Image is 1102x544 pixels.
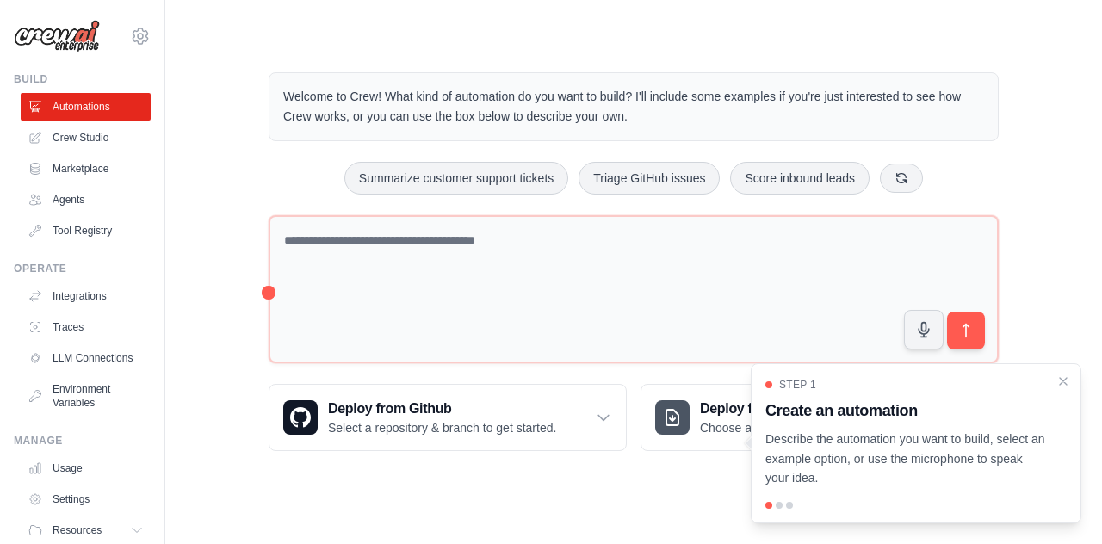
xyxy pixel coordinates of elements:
a: Integrations [21,282,151,310]
a: Marketplace [21,155,151,182]
div: Build [14,72,151,86]
p: Choose a zip file to upload. [700,419,845,436]
p: Welcome to Crew! What kind of automation do you want to build? I'll include some examples if you'... [283,87,984,127]
a: Environment Variables [21,375,151,417]
a: Crew Studio [21,124,151,151]
h3: Deploy from zip file [700,399,845,419]
a: Traces [21,313,151,341]
a: LLM Connections [21,344,151,372]
img: Logo [14,20,100,53]
p: Select a repository & branch to get started. [328,419,556,436]
a: Automations [21,93,151,121]
a: Tool Registry [21,217,151,244]
button: Close walkthrough [1056,374,1070,388]
button: Summarize customer support tickets [344,162,568,195]
button: Score inbound leads [730,162,870,195]
button: Resources [21,516,151,544]
div: Manage [14,434,151,448]
p: Describe the automation you want to build, select an example option, or use the microphone to spe... [765,430,1046,488]
div: Operate [14,262,151,275]
h3: Create an automation [765,399,1046,423]
a: Usage [21,454,151,482]
button: Triage GitHub issues [579,162,720,195]
span: Step 1 [779,378,816,392]
h3: Deploy from Github [328,399,556,419]
a: Settings [21,485,151,513]
span: Resources [53,523,102,537]
a: Agents [21,186,151,213]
